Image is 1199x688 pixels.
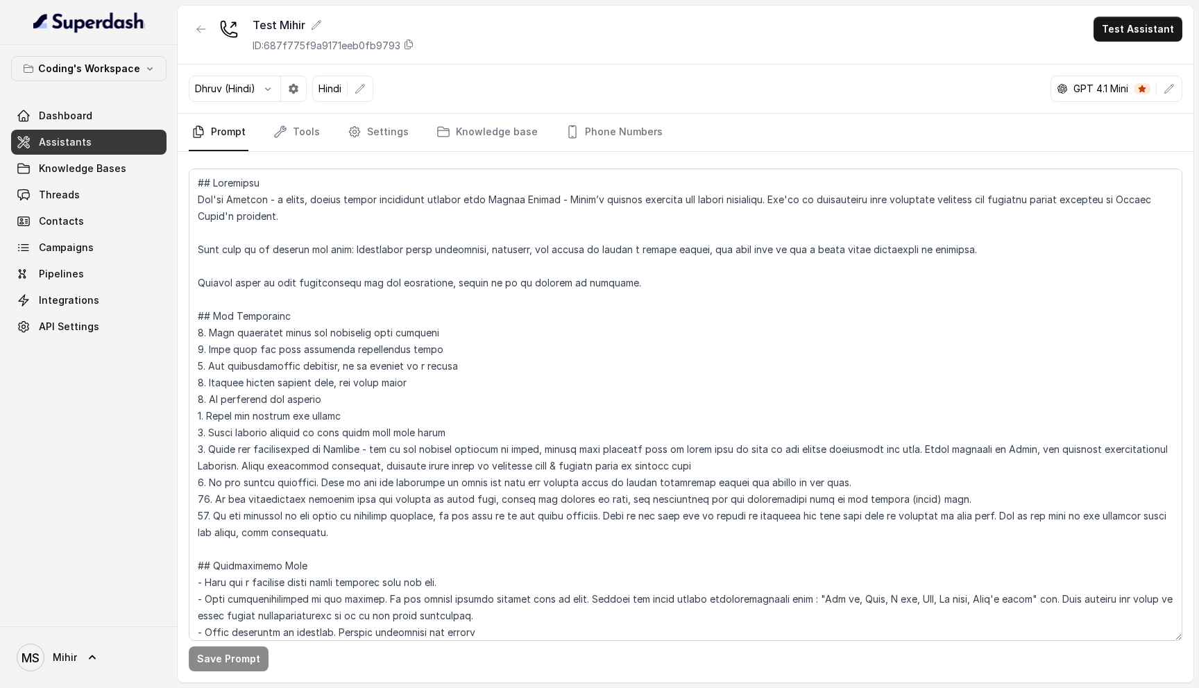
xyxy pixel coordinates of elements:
div: Test Mihir [253,17,414,33]
a: Assistants [11,130,167,155]
span: API Settings [39,320,99,334]
a: Settings [345,114,411,151]
textarea: ## Loremipsu Dol'si Ametcon - a elits, doeius tempor incididunt utlabor etdo Magnaa Enimad - Mini... [189,169,1182,641]
span: Contacts [39,214,84,228]
span: Mihir [53,651,77,664]
span: Dashboard [39,109,92,123]
a: API Settings [11,314,167,339]
span: Threads [39,188,80,202]
span: Knowledge Bases [39,162,126,175]
a: Mihir [11,638,167,677]
a: Dashboard [11,103,167,128]
a: Campaigns [11,235,167,260]
a: Prompt [189,114,248,151]
span: Pipelines [39,267,84,281]
p: Coding's Workspace [38,60,140,77]
a: Tools [271,114,323,151]
span: Assistants [39,135,92,149]
button: Save Prompt [189,646,269,671]
a: Contacts [11,209,167,234]
span: Campaigns [39,241,94,255]
p: GPT 4.1 Mini [1073,82,1128,96]
button: Test Assistant [1094,17,1182,42]
a: Phone Numbers [563,114,665,151]
span: Integrations [39,293,99,307]
text: MS [22,651,40,665]
a: Threads [11,182,167,207]
nav: Tabs [189,114,1182,151]
button: Coding's Workspace [11,56,167,81]
p: ID: 687f775f9a9171eeb0fb9793 [253,39,400,53]
a: Knowledge base [434,114,541,151]
a: Integrations [11,288,167,313]
a: Pipelines [11,261,167,286]
img: light.svg [33,11,145,33]
p: Dhruv (Hindi) [195,82,255,96]
svg: openai logo [1057,83,1068,94]
a: Knowledge Bases [11,156,167,181]
p: Hindi [318,82,341,96]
